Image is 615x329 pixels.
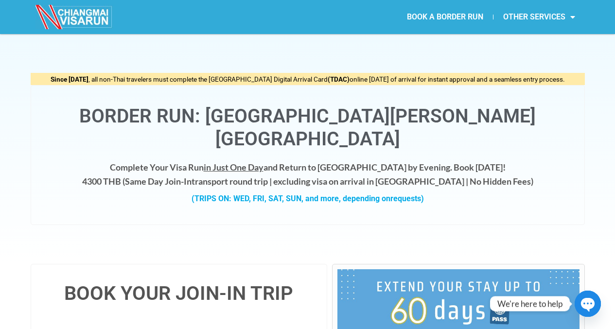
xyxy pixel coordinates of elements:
[308,6,585,28] nav: Menu
[51,75,565,83] span: , all non-Thai travelers must complete the [GEOGRAPHIC_DATA] Digital Arrival Card online [DATE] o...
[51,75,88,83] strong: Since [DATE]
[390,194,424,203] span: requests)
[41,284,317,303] h4: BOOK YOUR JOIN-IN TRIP
[397,6,493,28] a: BOOK A BORDER RUN
[192,194,424,203] strong: (TRIPS ON: WED, FRI, SAT, SUN, and more, depending on
[204,162,264,173] span: in Just One Day
[328,75,350,83] strong: (TDAC)
[41,160,575,189] h4: Complete Your Visa Run and Return to [GEOGRAPHIC_DATA] by Evening. Book [DATE]! 4300 THB ( transp...
[493,6,585,28] a: OTHER SERVICES
[41,105,575,151] h1: Border Run: [GEOGRAPHIC_DATA][PERSON_NAME][GEOGRAPHIC_DATA]
[125,176,192,187] strong: Same Day Join-In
